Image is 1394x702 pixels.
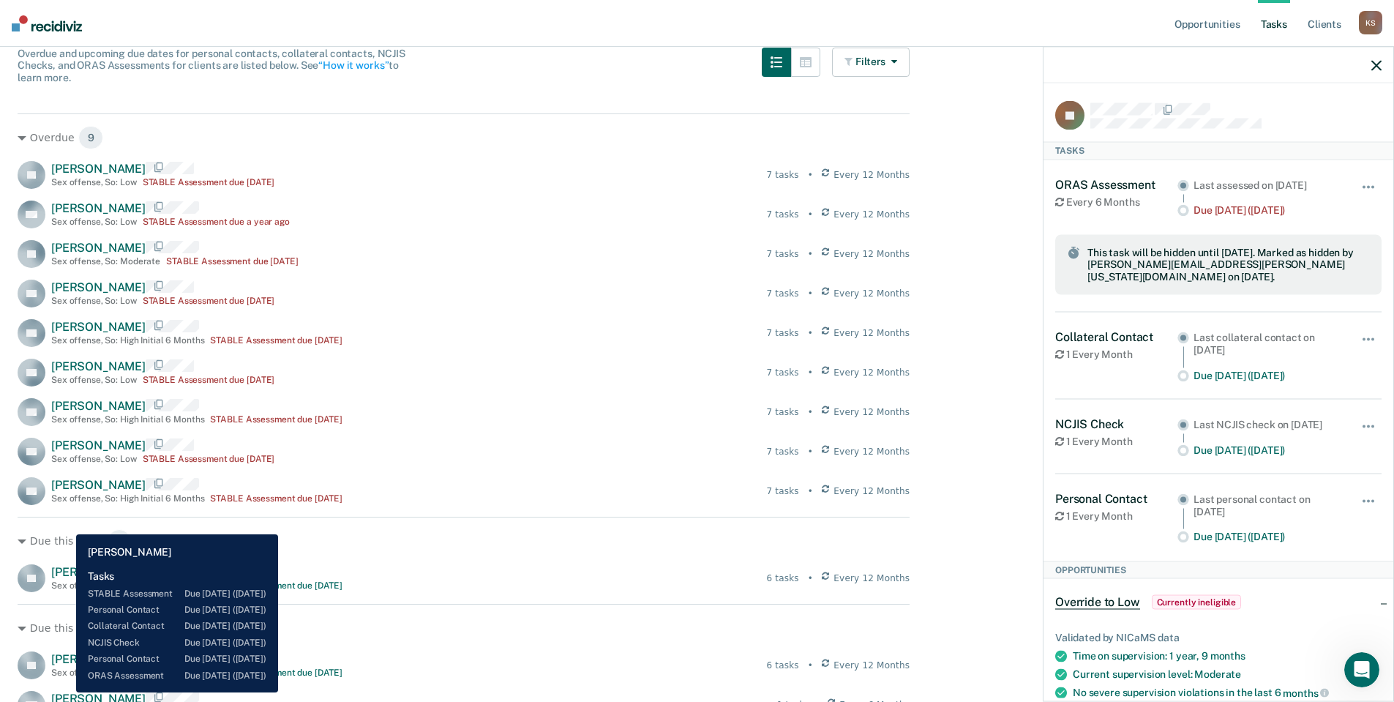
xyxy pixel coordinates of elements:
p: Hi [PERSON_NAME] [29,104,263,129]
div: Profile image for Krysty [199,23,228,53]
div: Last assessed on [DATE] [1193,179,1341,191]
span: [PERSON_NAME] [51,320,146,334]
span: Every 12 Months [833,168,910,182]
div: Due [DATE] ([DATE]) [1193,444,1341,456]
div: Override to LowCurrently ineligible [1043,579,1393,626]
div: Send us a message [30,184,244,200]
div: Sex offense , So: Low [51,217,137,227]
div: Sex offense , So: High Initial 6 Months [51,493,204,504]
div: Due [DATE] ([DATE]) [1193,369,1341,381]
div: 1 Every Month [1055,348,1177,361]
span: Every 12 Months [833,247,910,261]
div: • [808,326,813,340]
div: • [808,406,813,419]
div: STABLE Assessment due [DATE] [143,177,275,187]
div: Close [252,23,278,50]
div: 7 tasks [766,247,798,261]
div: 6 tasks [766,659,798,672]
div: STABLE Assessment due [DATE] [210,414,342,425]
div: STABLE Assessment due [DATE] [210,335,342,346]
div: STABLE Assessment due [DATE] [143,296,275,306]
span: 58 [114,616,146,640]
span: Home [56,493,89,504]
div: Last collateral contact on [DATE] [1193,332,1341,356]
div: Due [DATE] ([DATE]) [1193,531,1341,543]
div: Opportunities [1043,561,1393,578]
div: • [808,287,813,300]
div: STABLE Assessment due [DATE] [210,493,342,504]
div: Last personal contact on [DATE] [1193,493,1341,518]
div: • [808,247,813,261]
div: Time on supervision: 1 year, 9 [1073,649,1382,662]
span: months [1210,649,1245,661]
div: K S [1359,11,1382,34]
span: Messages [195,493,245,504]
div: Sex offense , So: High Initial 6 Months [51,414,204,425]
span: 9 [78,126,104,149]
div: Sex offense , So: High Initial 6 Months [51,668,204,678]
span: 1 [108,529,131,553]
span: [PERSON_NAME] [51,652,146,666]
div: Sex offense , So: Low [51,375,137,385]
img: Profile image for Rajan [143,23,173,53]
span: This task will be hidden until [DATE]. Marked as hidden by [PERSON_NAME][EMAIL_ADDRESS][PERSON_NA... [1087,246,1370,283]
span: [PERSON_NAME] [51,478,146,492]
span: Moderate [1194,668,1241,679]
div: STABLE Assessment due [DATE] [143,454,275,464]
div: NCJIS Check [1055,417,1177,430]
iframe: Intercom live chat [1344,652,1379,687]
span: months [1283,687,1329,698]
span: [PERSON_NAME] [51,280,146,294]
div: Due this month [18,616,910,640]
button: Filters [832,48,910,77]
div: Personal Contact [1055,491,1177,505]
div: Send us a message [15,172,278,212]
div: Last NCJIS check on [DATE] [1193,418,1341,430]
div: 7 tasks [766,445,798,458]
div: 7 tasks [766,366,798,379]
div: • [808,208,813,221]
span: [PERSON_NAME] [51,565,146,579]
div: Due this week [18,529,910,553]
span: [PERSON_NAME] [51,438,146,452]
div: STABLE Assessment due [DATE] [166,256,299,266]
span: [PERSON_NAME] [51,201,146,215]
div: Current supervision level: [1073,668,1382,680]
div: • [808,445,813,458]
span: Every 12 Months [833,485,910,498]
div: STABLE Assessment due [DATE] [210,580,342,591]
div: Every 6 Months [1055,195,1177,208]
span: [PERSON_NAME] [51,399,146,413]
div: 1 Every Month [1055,436,1177,448]
span: [PERSON_NAME] [51,359,146,373]
span: Overdue and upcoming due dates for personal contacts, collateral contacts, NCJIS Checks, and ORAS... [18,48,405,84]
img: Profile image for Kim [171,23,201,53]
span: Every 12 Months [833,445,910,458]
div: Sex offense , So: Low [51,454,137,464]
div: • [808,168,813,182]
div: STABLE Assessment due [DATE] [143,375,275,385]
div: 6 tasks [766,572,798,585]
div: 7 tasks [766,485,798,498]
img: logo [29,28,110,51]
span: Currently ineligible [1152,595,1242,610]
span: Every 12 Months [833,287,910,300]
div: • [808,572,813,585]
span: [PERSON_NAME] [51,162,146,176]
div: 7 tasks [766,406,798,419]
span: [PERSON_NAME] [51,241,146,255]
div: No severe supervision violations in the last 6 [1073,686,1382,699]
div: Sex offense , So: High Initial 6 Months [51,335,204,346]
div: Sex offense , So: High Initial 6 Months [51,580,204,591]
div: ORAS Assessment [1055,177,1177,191]
div: STABLE Assessment due a year ago [143,217,290,227]
img: Recidiviz [12,15,82,31]
div: • [808,659,813,672]
div: Sex offense , So: Low [51,177,137,187]
span: Every 12 Months [833,366,910,379]
span: Override to Low [1055,595,1140,610]
div: Sex offense , So: Low [51,296,137,306]
div: 7 tasks [766,287,798,300]
span: Every 12 Months [833,326,910,340]
div: 7 tasks [766,168,798,182]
